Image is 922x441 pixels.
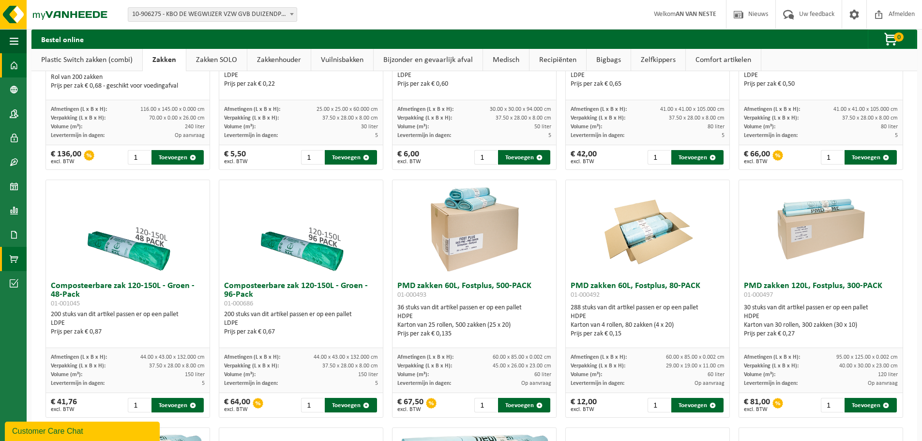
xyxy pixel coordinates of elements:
[374,49,483,71] a: Bijzonder en gevaarlijk afval
[571,398,597,412] div: € 12,00
[493,354,551,360] span: 60.00 x 85.00 x 0.002 cm
[894,32,904,42] span: 0
[671,398,724,412] button: Toevoegen
[534,124,551,130] span: 50 liter
[397,407,423,412] span: excl. BTW
[149,363,205,369] span: 37.50 x 28.00 x 8.00 cm
[708,124,725,130] span: 80 liter
[51,159,81,165] span: excl. BTW
[224,380,278,386] span: Levertermijn in dagen:
[185,124,205,130] span: 240 liter
[744,124,775,130] span: Volume (m³):
[744,407,770,412] span: excl. BTW
[548,133,551,138] span: 5
[474,398,497,412] input: 1
[397,354,453,360] span: Afmetingen (L x B x H):
[361,124,378,130] span: 30 liter
[79,180,176,277] img: 01-001045
[571,62,725,89] div: 300 stuks van dit artikel passen er op een pallet
[247,49,311,71] a: Zakkenhouder
[571,124,602,130] span: Volume (m³):
[397,80,551,89] div: Prijs per zak € 0,60
[397,124,429,130] span: Volume (m³):
[51,372,82,378] span: Volume (m³):
[571,282,725,301] h3: PMD zakken 60L, Fostplus, 80-PACK
[224,282,378,308] h3: Composteerbare zak 120-150L - Groen - 96-Pack
[322,115,378,121] span: 37.50 x 28.00 x 8.00 cm
[358,372,378,378] span: 150 liter
[744,312,898,321] div: HDPE
[744,115,799,121] span: Verpakking (L x B x H):
[676,11,716,18] strong: AN VAN NESTE
[224,310,378,336] div: 200 stuks van dit artikel passen er op een pallet
[175,133,205,138] span: Op aanvraag
[666,354,725,360] span: 60.00 x 85.00 x 0.002 cm
[224,106,280,112] span: Afmetingen (L x B x H):
[744,372,775,378] span: Volume (m³):
[301,398,324,412] input: 1
[571,363,625,369] span: Verpakking (L x B x H):
[128,7,297,22] span: 10-906275 - KBO DE WEGWIJZER VZW GVB DUIZENDPLUSPOOT - SINT-ELOOIS-VIJVE
[571,312,725,321] div: HDPE
[474,150,497,165] input: 1
[51,106,107,112] span: Afmetingen (L x B x H):
[149,115,205,121] span: 70.00 x 0.00 x 26.00 cm
[151,398,204,412] button: Toevoegen
[599,180,696,277] img: 01-000492
[571,71,725,80] div: LDPE
[397,133,451,138] span: Levertermijn in dagen:
[571,407,597,412] span: excl. BTW
[483,49,529,71] a: Medisch
[397,321,551,330] div: Karton van 25 rollen, 500 zakken (25 x 20)
[571,321,725,330] div: Karton van 4 rollen, 80 zakken (4 x 20)
[868,30,916,49] button: 0
[744,398,770,412] div: € 81,00
[842,115,898,121] span: 37.50 x 28.00 x 8.00 cm
[397,330,551,338] div: Prijs per zak € 0,135
[224,354,280,360] span: Afmetingen (L x B x H):
[669,115,725,121] span: 37.50 x 28.00 x 8.00 cm
[224,319,378,328] div: LDPE
[51,115,106,121] span: Verpakking (L x B x H):
[744,133,798,138] span: Levertermijn in dagen:
[722,133,725,138] span: 5
[571,291,600,299] span: 01-000492
[821,398,844,412] input: 1
[51,363,106,369] span: Verpakking (L x B x H):
[845,150,897,165] button: Toevoegen
[186,49,247,71] a: Zakken SOLO
[397,372,429,378] span: Volume (m³):
[534,372,551,378] span: 60 liter
[140,106,205,112] span: 116.00 x 145.00 x 0.000 cm
[51,407,77,412] span: excl. BTW
[571,304,725,338] div: 288 stuks van dit artikel passen er op een pallet
[571,150,597,165] div: € 42,00
[744,80,898,89] div: Prijs per zak € 0,50
[224,407,250,412] span: excl. BTW
[397,62,551,89] div: 200 stuks van dit artikel passen er op een pallet
[224,328,378,336] div: Prijs per zak € 0,67
[51,133,105,138] span: Levertermijn in dagen:
[868,380,898,386] span: Op aanvraag
[571,80,725,89] div: Prijs per zak € 0,65
[51,300,80,307] span: 01-001045
[314,354,378,360] span: 44.00 x 43.00 x 132.000 cm
[51,398,77,412] div: € 41,76
[397,363,452,369] span: Verpakking (L x B x H):
[571,159,597,165] span: excl. BTW
[744,106,800,112] span: Afmetingen (L x B x H):
[744,71,898,80] div: LDPE
[529,49,586,71] a: Recipiënten
[31,49,142,71] a: Plastic Switch zakken (combi)
[744,159,770,165] span: excl. BTW
[744,363,799,369] span: Verpakking (L x B x H):
[51,380,105,386] span: Levertermijn in dagen:
[571,115,625,121] span: Verpakking (L x B x H):
[744,304,898,338] div: 30 stuks van dit artikel passen er op een pallet
[490,106,551,112] span: 30.00 x 30.00 x 94.000 cm
[51,282,205,308] h3: Composteerbare zak 120-150L - Groen - 48-Pack
[397,71,551,80] div: LDPE
[695,380,725,386] span: Op aanvraag
[397,398,423,412] div: € 67,50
